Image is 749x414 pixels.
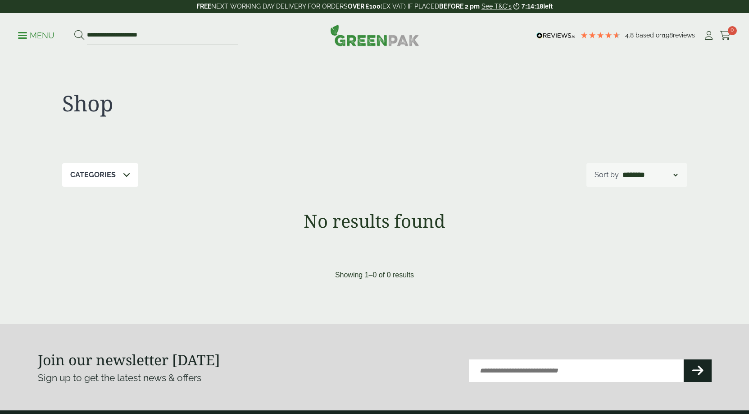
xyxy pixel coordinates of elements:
strong: BEFORE 2 pm [439,3,480,10]
p: Categories [70,170,116,180]
select: Shop order [621,170,679,180]
p: Sort by [595,170,619,180]
div: 4.79 Stars [580,31,621,39]
strong: Join our newsletter [DATE] [38,350,220,369]
span: reviews [673,32,695,39]
img: GreenPak Supplies [330,24,419,46]
span: Based on [636,32,663,39]
h1: No results found [38,210,712,232]
span: left [543,3,553,10]
span: 4.8 [625,32,636,39]
i: Cart [720,31,731,40]
p: Sign up to get the latest news & offers [38,371,341,385]
span: 0 [728,26,737,35]
a: 0 [720,29,731,42]
i: My Account [703,31,714,40]
h1: Shop [62,90,375,116]
span: 198 [663,32,673,39]
span: 7:14:18 [522,3,543,10]
a: Menu [18,30,54,39]
img: REVIEWS.io [536,32,576,39]
a: See T&C's [481,3,512,10]
p: Showing 1–0 of 0 results [335,270,414,281]
strong: FREE [196,3,211,10]
strong: OVER £100 [348,3,381,10]
p: Menu [18,30,54,41]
